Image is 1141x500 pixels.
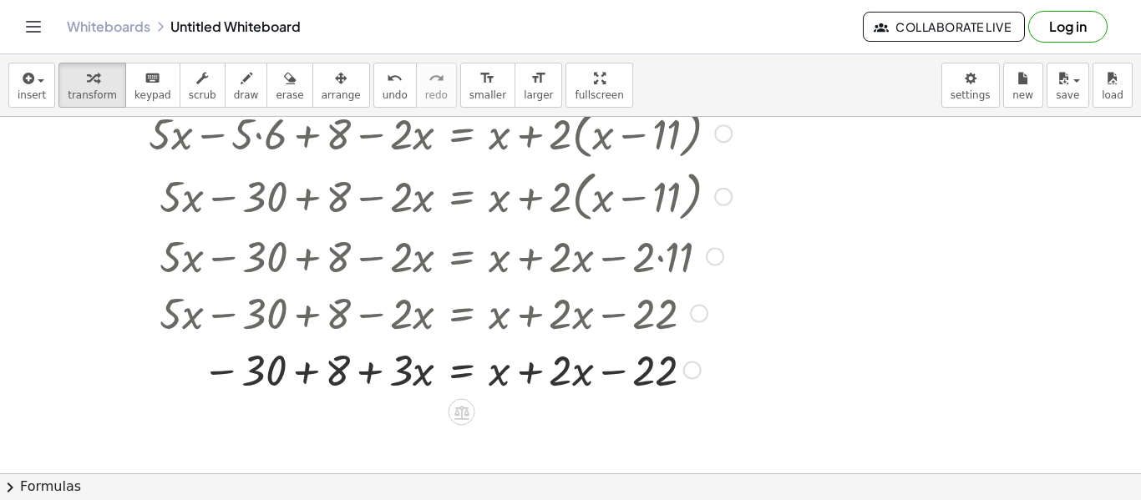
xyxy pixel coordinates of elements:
[429,68,444,88] i: redo
[1102,89,1123,101] span: load
[524,89,553,101] span: larger
[18,89,46,101] span: insert
[189,89,216,101] span: scrub
[387,68,403,88] i: undo
[125,63,180,108] button: keyboardkeypad
[863,12,1025,42] button: Collaborate Live
[373,63,417,108] button: undoundo
[134,89,171,101] span: keypad
[1056,89,1079,101] span: save
[449,399,475,426] div: Apply the same math to both sides of the equation
[180,63,226,108] button: scrub
[416,63,457,108] button: redoredo
[312,63,370,108] button: arrange
[276,89,303,101] span: erase
[383,89,408,101] span: undo
[234,89,259,101] span: draw
[225,63,268,108] button: draw
[1093,63,1133,108] button: load
[530,68,546,88] i: format_size
[941,63,1000,108] button: settings
[322,89,361,101] span: arrange
[469,89,506,101] span: smaller
[877,19,1011,34] span: Collaborate Live
[1003,63,1043,108] button: new
[575,89,623,101] span: fullscreen
[1012,89,1033,101] span: new
[425,89,448,101] span: redo
[479,68,495,88] i: format_size
[565,63,632,108] button: fullscreen
[460,63,515,108] button: format_sizesmaller
[951,89,991,101] span: settings
[58,63,126,108] button: transform
[1047,63,1089,108] button: save
[1028,11,1108,43] button: Log in
[67,18,150,35] a: Whiteboards
[68,89,117,101] span: transform
[266,63,312,108] button: erase
[20,13,47,40] button: Toggle navigation
[515,63,562,108] button: format_sizelarger
[145,68,160,88] i: keyboard
[8,63,55,108] button: insert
